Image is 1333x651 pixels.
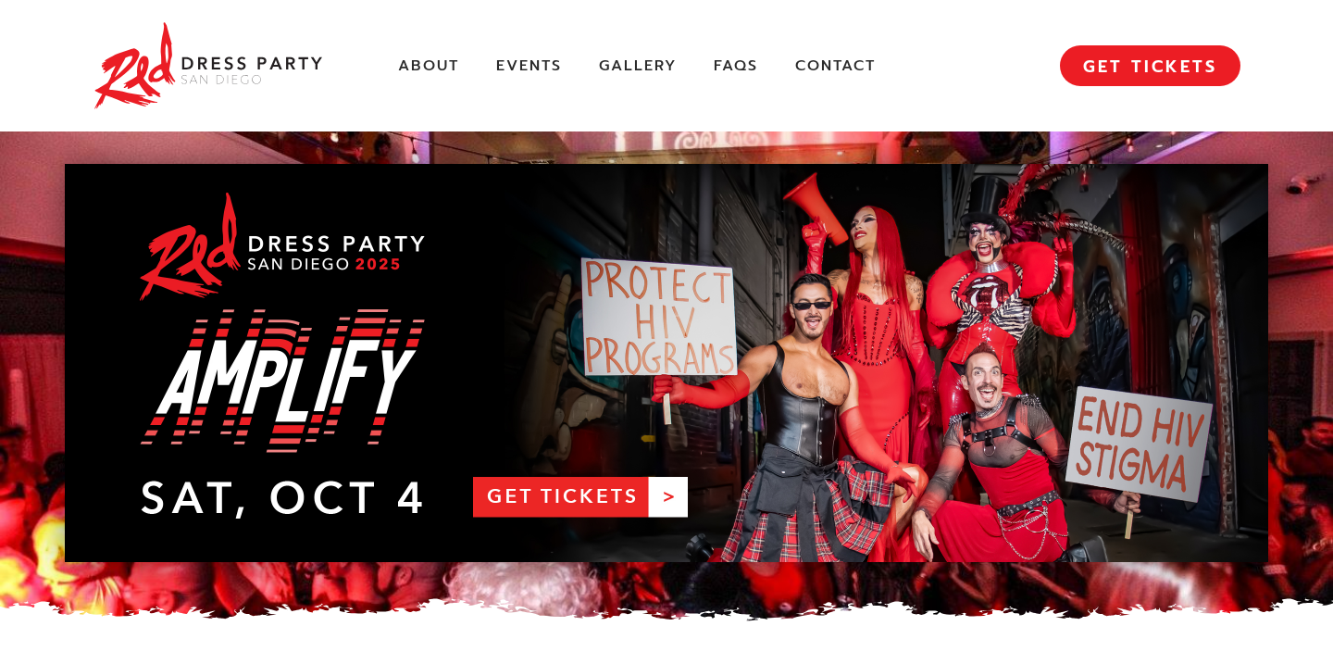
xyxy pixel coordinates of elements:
a: About [398,56,459,76]
a: Gallery [599,56,677,76]
a: FAQs [714,56,758,76]
a: GET TICKETS [1060,45,1240,86]
a: Events [496,56,562,76]
a: Contact [795,56,876,76]
img: Red Dress Party San Diego [93,19,324,113]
